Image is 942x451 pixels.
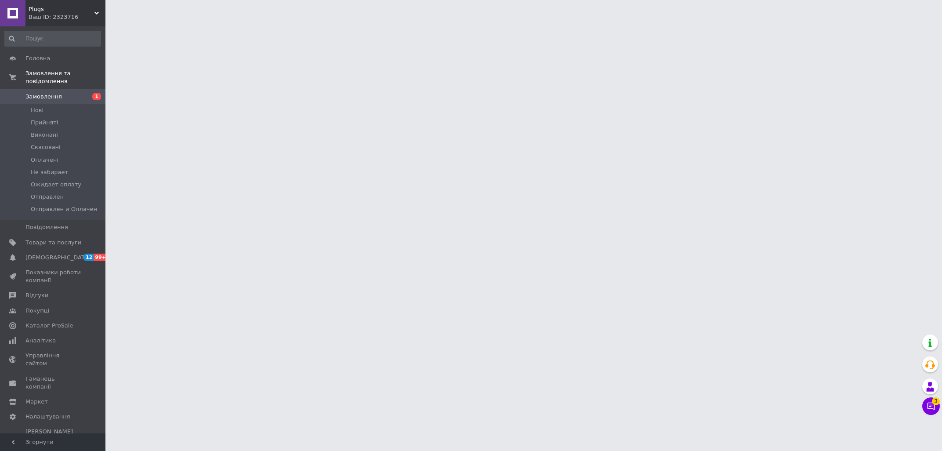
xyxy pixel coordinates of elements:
[25,55,50,62] span: Головна
[25,93,62,101] span: Замовлення
[25,69,105,85] span: Замовлення та повідомлення
[31,106,43,114] span: Нові
[29,5,94,13] span: Plugs
[25,398,48,406] span: Маркет
[25,239,81,247] span: Товари та послуги
[25,413,70,421] span: Налаштування
[25,254,91,262] span: [DEMOGRAPHIC_DATA]
[25,352,81,367] span: Управління сайтом
[31,205,97,213] span: Отправлен и Оплачен
[932,397,940,405] span: 3
[31,131,58,139] span: Виконані
[31,119,58,127] span: Прийняті
[31,143,61,151] span: Скасовані
[92,93,101,100] span: 1
[4,31,101,47] input: Пошук
[25,337,56,345] span: Аналітика
[31,193,64,201] span: Отправлен
[29,13,105,21] div: Ваш ID: 2323716
[922,397,940,415] button: Чат з покупцем3
[94,254,108,261] span: 99+
[25,322,73,330] span: Каталог ProSale
[25,269,81,284] span: Показники роботи компанії
[31,156,58,164] span: Оплачені
[25,307,49,315] span: Покупці
[25,291,48,299] span: Відгуки
[25,223,68,231] span: Повідомлення
[83,254,94,261] span: 12
[31,181,81,189] span: Ожидает оплату
[31,168,68,176] span: Не забирает
[25,375,81,391] span: Гаманець компанії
